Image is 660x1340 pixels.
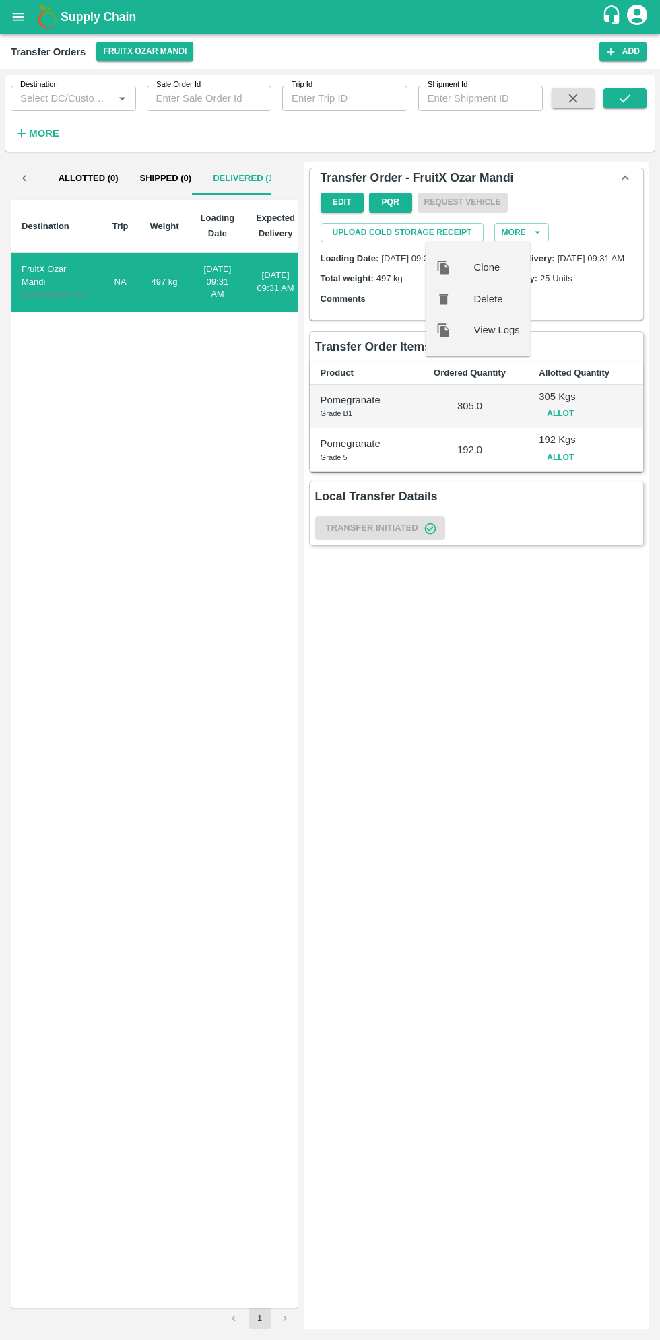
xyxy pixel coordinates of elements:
span: View Logs [474,323,520,337]
b: Weight [150,221,179,231]
b: Product [321,368,354,378]
img: logo [34,3,61,30]
button: Allot [539,448,582,467]
nav: pagination navigation [222,1308,298,1329]
span: Grade B1 [321,409,353,417]
label: Sale Order Id [156,79,201,90]
span: Delete [474,292,520,306]
p: 192 Kgs [539,432,632,447]
td: 497 kg [139,253,190,312]
label: Destination [20,79,58,90]
td: [DATE] 09:31 AM [245,253,306,312]
button: open drawer [3,1,34,32]
button: Open [113,90,131,107]
strong: More [29,128,59,139]
p: Pomegranate [321,393,401,407]
span: ( SHIP/FRUI/357437 ) [22,290,91,298]
b: Expected Delivery [256,213,295,238]
button: More [11,122,63,145]
p: 192.0 [422,442,517,457]
label: Trip Id [292,79,312,90]
div: View Logs [426,314,531,345]
input: Enter Trip ID [282,86,407,111]
div: Transfer Orders [11,43,86,61]
td: [DATE] 09:31 AM [190,253,246,312]
b: Loading Date [201,213,235,238]
p: 305.0 [422,399,517,413]
button: Allotted (0) [48,162,129,195]
div: Clone [426,253,531,283]
input: Enter Shipment ID [418,86,543,111]
label: Shipment Id [428,79,467,90]
h6: Transfer Order - FruitX Ozar Mandi [321,168,514,187]
div: account of current user [625,3,649,31]
p: Pomegranate [321,436,401,451]
div: customer-support [601,5,625,29]
label: Loading Date: [321,253,379,263]
span: [DATE] 09:31 AM [558,253,624,263]
span: Grade 5 [321,453,348,461]
b: Destination [22,221,69,231]
td: NA [102,253,139,312]
button: Edit [321,193,364,212]
label: Comments [321,294,366,304]
span: [DATE] 09:31 AM [381,253,448,263]
input: Select DC/Customer [15,90,110,107]
button: PQR [369,193,412,212]
span: 25 Units [540,273,572,283]
button: Select DC [96,42,193,61]
button: Add [599,42,647,61]
label: Total weight: [321,273,374,283]
b: Ordered Quantity [434,368,506,378]
b: Trip [112,221,129,231]
button: page 1 [249,1308,271,1329]
button: Allot [539,404,582,424]
button: Shipped (0) [129,162,203,195]
input: Enter Sale Order Id [147,86,272,111]
a: Supply Chain [61,7,601,26]
label: Expected Delivery: [476,253,554,263]
h6: Local Transfer Datails [315,487,438,506]
span: 497 kg [376,273,403,283]
button: Upload Cold Storage Receipt [321,223,484,242]
div: Transfer Order - FruitX Ozar Mandi [310,168,643,187]
button: More [494,223,548,242]
div: Delete [426,283,531,314]
span: Clone [474,261,520,275]
button: Delivered (1) [202,162,287,195]
h6: Transfer Order Items [315,337,431,356]
b: Supply Chain [61,10,136,24]
b: Allotted Quantity [539,368,609,378]
p: 305 Kgs [539,389,632,404]
div: FruitX Ozar Mandi [22,263,91,288]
